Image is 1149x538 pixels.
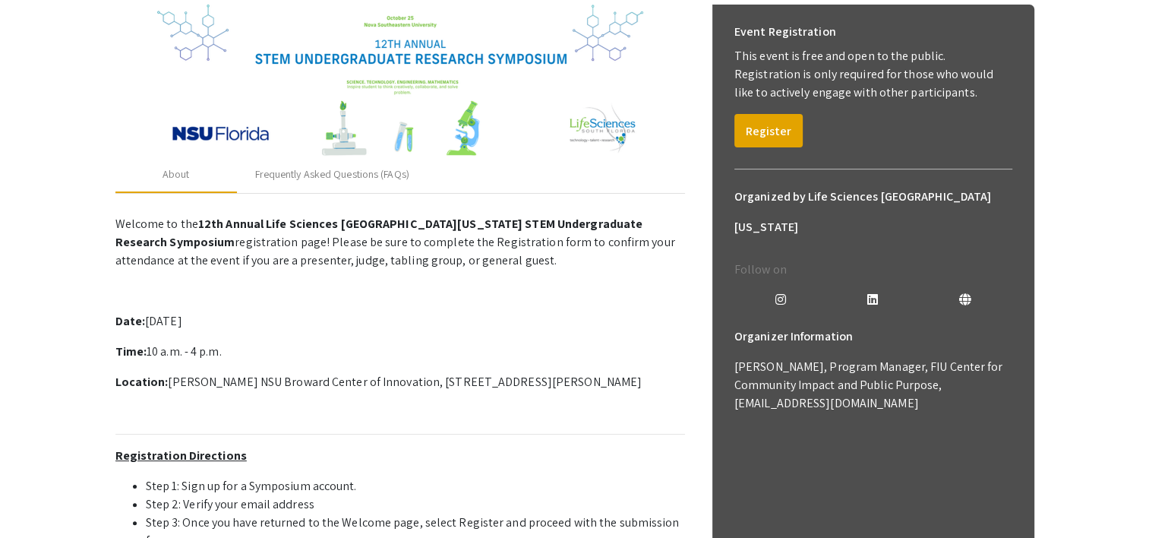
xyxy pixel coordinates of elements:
[734,17,836,47] h6: Event Registration
[734,321,1012,352] h6: Organizer Information
[115,448,247,464] u: Registration Directions
[115,312,685,331] p: [DATE]
[163,166,190,182] div: About
[157,5,643,157] img: 32153a09-f8cb-4114-bf27-cfb6bc84fc69.png
[734,358,1012,413] p: [PERSON_NAME], Program Manager, FIU Center for Community Impact and Public Purpose, [EMAIL_ADDRES...
[734,182,1012,242] h6: Organized by Life Sciences [GEOGRAPHIC_DATA][US_STATE]
[115,313,146,329] strong: Date:
[146,495,685,514] li: Step 2: Verify your email address
[115,343,685,361] p: 10 a.m. - 4 p.m.
[115,373,685,391] p: [PERSON_NAME] NSU Broward Center of Innovation, [STREET_ADDRESS][PERSON_NAME]
[734,114,803,147] button: Register
[115,216,643,250] strong: 12th Annual Life Sciences [GEOGRAPHIC_DATA][US_STATE] STEM Undergraduate Research Symposium
[734,261,1012,279] p: Follow on
[255,166,409,182] div: Frequently Asked Questions (FAQs)
[115,215,685,270] p: Welcome to the registration page! Please be sure to complete the Registration form to confirm you...
[146,477,685,495] li: Step 1: Sign up for a Symposium account.
[734,47,1012,102] p: This event is free and open to the public. Registration is only required for those who would like...
[11,470,65,527] iframe: Chat
[115,343,147,359] strong: Time:
[115,374,169,390] strong: Location:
